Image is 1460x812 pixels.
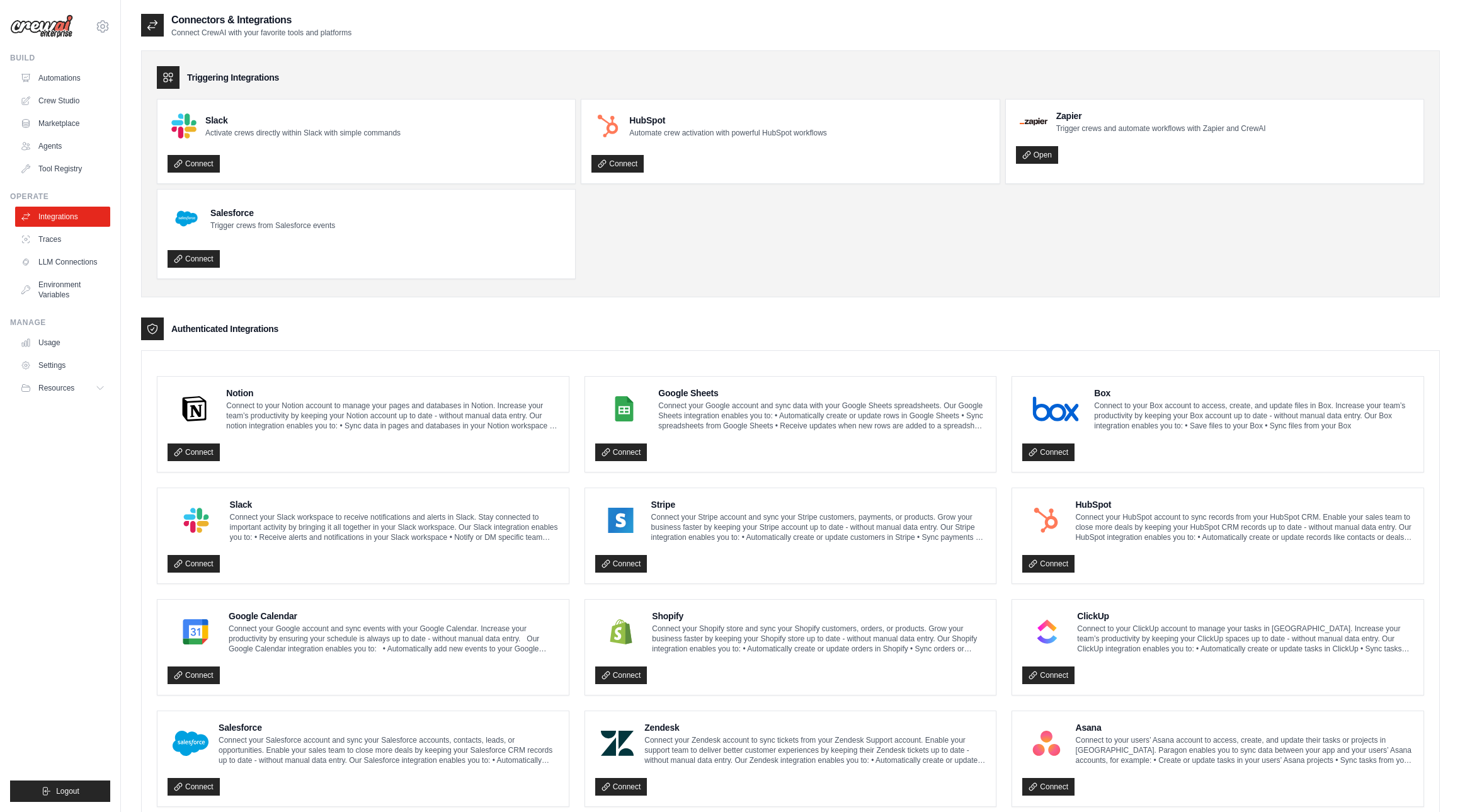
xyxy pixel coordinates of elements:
[219,735,559,765] p: Connect your Salesforce account and sync your Salesforce accounts, contacts, leads, or opportunit...
[15,136,110,156] a: Agents
[15,113,110,134] a: Marketplace
[10,53,110,63] div: Build
[1016,146,1058,164] a: Open
[171,28,351,38] p: Connect CrewAI with your favorite tools and platforms
[168,250,220,268] a: Connect
[1075,512,1413,542] p: Connect your HubSpot account to sync records from your HubSpot CRM. Enable your sales team to clo...
[1077,610,1413,622] h4: ClickUp
[658,401,986,431] p: Connect your Google account and sync data with your Google Sheets spreadsheets. Our Google Sheets...
[168,555,220,573] a: Connect
[629,114,826,127] h4: HubSpot
[226,401,558,431] p: Connect to your Notion account to manage your pages and databases in Notion. Increase your team’s...
[1076,721,1413,734] h4: Asana
[1022,666,1075,684] a: Connect
[230,498,559,511] h4: Slack
[171,203,202,234] img: Salesforce Logo
[629,128,826,138] p: Automate crew activation with powerful HubSpot workflows
[595,666,647,684] a: Connect
[229,610,559,622] h4: Google Calendar
[15,207,110,227] a: Integrations
[652,610,986,622] h4: Shopify
[1026,619,1068,644] img: ClickUp Logo
[15,252,110,272] a: LLM Connections
[171,113,197,139] img: Slack Logo
[229,624,559,654] p: Connect your Google account and sync events with your Google Calendar. Increase your productivity...
[15,91,110,111] a: Crew Studio
[171,13,351,28] h2: Connectors & Integrations
[595,555,647,573] a: Connect
[15,378,110,398] button: Resources
[644,735,986,765] p: Connect your Zendesk account to sync tickets from your Zendesk Support account. Enable your suppo...
[1026,508,1066,533] img: HubSpot Logo
[219,721,559,734] h4: Salesforce
[1075,498,1413,511] h4: HubSpot
[1076,735,1413,765] p: Connect to your users’ Asana account to access, create, and update their tasks or projects in [GE...
[210,207,335,219] h4: Salesforce
[171,323,278,335] h3: Authenticated Integrations
[651,512,986,542] p: Connect your Stripe account and sync your Stripe customers, payments, or products. Grow your busi...
[38,383,74,393] span: Resources
[230,512,559,542] p: Connect your Slack workspace to receive notifications and alerts in Slack. Stay connected to impo...
[187,71,279,84] h3: Triggering Integrations
[658,387,986,399] h4: Google Sheets
[1094,401,1413,431] p: Connect to your Box account to access, create, and update files in Box. Increase your team’s prod...
[1026,396,1085,421] img: Box Logo
[15,275,110,305] a: Environment Variables
[226,387,558,399] h4: Notion
[10,14,73,38] img: Logo
[651,498,986,511] h4: Stripe
[168,443,220,461] a: Connect
[15,229,110,249] a: Traces
[10,317,110,328] div: Manage
[171,619,220,644] img: Google Calendar Logo
[171,508,221,533] img: Slack Logo
[171,396,217,421] img: Notion Logo
[168,666,220,684] a: Connect
[1056,110,1266,122] h4: Zapier
[599,619,644,644] img: Shopify Logo
[10,781,110,802] button: Logout
[599,508,642,533] img: Stripe Logo
[210,220,335,231] p: Trigger crews from Salesforce events
[591,155,644,173] a: Connect
[15,68,110,88] a: Automations
[1020,118,1047,125] img: Zapier Logo
[205,128,401,138] p: Activate crews directly within Slack with simple commands
[1056,123,1266,134] p: Trigger crews and automate workflows with Zapier and CrewAI
[1094,387,1413,399] h4: Box
[599,731,636,756] img: Zendesk Logo
[1026,731,1066,756] img: Asana Logo
[599,396,650,421] img: Google Sheets Logo
[1022,778,1075,796] a: Connect
[15,355,110,375] a: Settings
[1077,624,1413,654] p: Connect to your ClickUp account to manage your tasks in [GEOGRAPHIC_DATA]. Increase your team’s p...
[56,786,79,796] span: Logout
[644,721,986,734] h4: Zendesk
[595,113,620,139] img: HubSpot Logo
[1022,555,1075,573] a: Connect
[10,192,110,202] div: Operate
[15,159,110,179] a: Tool Registry
[595,443,647,461] a: Connect
[168,155,220,173] a: Connect
[168,778,220,796] a: Connect
[205,114,401,127] h4: Slack
[15,333,110,353] a: Usage
[652,624,986,654] p: Connect your Shopify store and sync your Shopify customers, orders, or products. Grow your busine...
[1022,443,1075,461] a: Connect
[595,778,647,796] a: Connect
[171,731,210,756] img: Salesforce Logo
